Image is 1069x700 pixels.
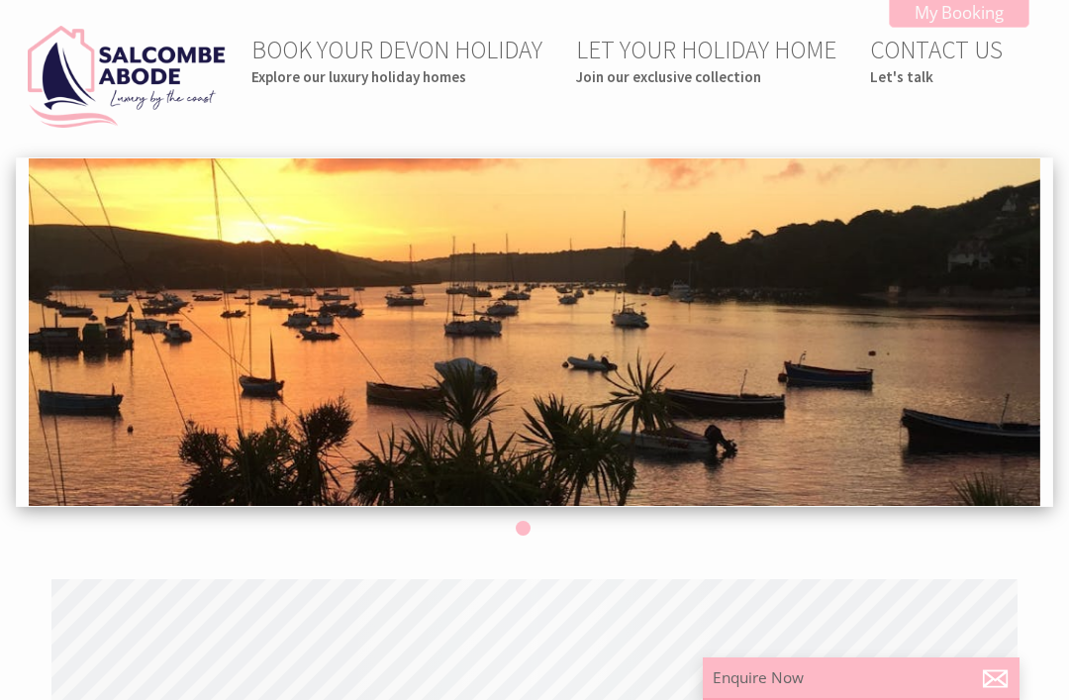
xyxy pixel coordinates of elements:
[576,67,836,86] small: Join our exclusive collection
[28,26,226,129] img: Salcombe Abode
[251,34,542,86] a: BOOK YOUR DEVON HOLIDAYExplore our luxury holiday homes
[576,34,836,86] a: LET YOUR HOLIDAY HOMEJoin our exclusive collection
[870,67,1003,86] small: Let's talk
[713,667,1010,688] p: Enquire Now
[870,34,1003,86] a: CONTACT USLet's talk
[251,67,542,86] small: Explore our luxury holiday homes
